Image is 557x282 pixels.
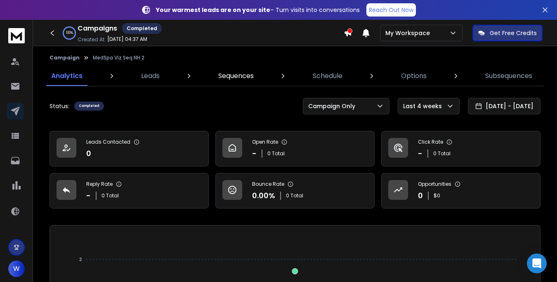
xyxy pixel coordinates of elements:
[252,139,278,145] p: Open Rate
[418,181,451,187] p: Opportunities
[485,71,532,81] p: Subsequences
[50,173,209,209] a: Reply Rate-0 Total
[468,98,540,114] button: [DATE] - [DATE]
[366,3,416,17] a: Reach Out Now
[434,192,440,199] p: $ 0
[215,131,375,166] a: Open Rate-0 Total
[218,71,254,81] p: Sequences
[381,173,540,209] a: Opportunities0$0
[527,254,547,273] div: Open Intercom Messenger
[101,192,119,199] p: 0 Total
[213,66,259,86] a: Sequences
[50,55,80,61] button: Campaign
[313,71,342,81] p: Schedule
[136,66,165,86] a: Leads
[396,66,432,86] a: Options
[93,55,144,61] p: MedSpa Viz Seq NH 2
[156,6,270,14] strong: Your warmest leads are on your site
[480,66,537,86] a: Subsequences
[286,192,303,199] p: 0 Total
[369,6,413,14] p: Reach Out Now
[308,102,359,110] p: Campaign Only
[8,261,25,277] button: W
[418,190,423,201] p: 0
[86,139,130,145] p: Leads Contacted
[50,102,69,110] p: Status:
[267,150,285,157] p: 0 Total
[472,25,543,41] button: Get Free Credits
[252,190,275,201] p: 0.00 %
[381,131,540,166] a: Click Rate-0 Total
[403,102,445,110] p: Last 4 weeks
[418,148,422,159] p: -
[433,150,451,157] p: 0 Total
[78,36,106,43] p: Created At:
[79,257,82,262] tspan: 2
[252,148,257,159] p: -
[252,181,284,187] p: Bounce Rate
[107,36,147,43] p: [DATE] 04:37 AM
[490,29,537,37] p: Get Free Credits
[66,31,73,36] p: 100 %
[86,190,91,201] p: -
[78,24,117,33] h1: Campaigns
[122,23,162,34] div: Completed
[385,29,433,37] p: My Workspace
[46,66,87,86] a: Analytics
[418,139,443,145] p: Click Rate
[308,66,347,86] a: Schedule
[74,102,104,111] div: Completed
[156,6,360,14] p: – Turn visits into conversations
[86,181,113,187] p: Reply Rate
[51,71,83,81] p: Analytics
[401,71,427,81] p: Options
[50,131,209,166] a: Leads Contacted0
[8,28,25,43] img: logo
[141,71,160,81] p: Leads
[86,148,91,159] p: 0
[215,173,375,209] a: Bounce Rate0.00%0 Total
